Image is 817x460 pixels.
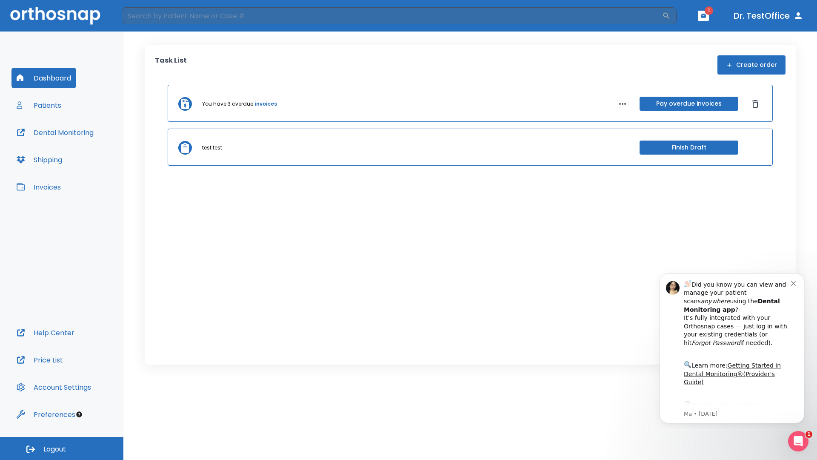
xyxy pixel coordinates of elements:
[11,122,99,143] button: Dental Monitoring
[640,141,738,155] button: Finish Draft
[730,8,807,23] button: Dr. TestOffice
[640,97,738,111] button: Pay overdue invoices
[37,134,144,177] div: Download the app: | ​ Let us know if you need help getting started!
[10,7,100,24] img: Orthosnap
[37,144,144,152] p: Message from Ma, sent 5w ago
[748,97,762,111] button: Dismiss
[11,149,67,170] button: Shipping
[806,431,812,438] span: 1
[717,55,786,75] button: Create order
[11,350,68,370] button: Price List
[255,100,277,108] a: invoices
[37,136,113,151] a: App Store
[647,266,817,428] iframe: Intercom notifications message
[155,55,187,75] p: Task List
[202,144,222,152] p: test test
[11,68,76,88] button: Dashboard
[788,431,808,451] iframe: Intercom live chat
[122,7,662,24] input: Search by Patient Name or Case #
[202,100,253,108] p: You have 3 overdue
[11,95,66,115] button: Patients
[75,411,83,418] div: Tooltip anchor
[705,6,713,15] span: 1
[43,445,66,454] span: Logout
[11,322,80,343] button: Help Center
[144,13,151,20] button: Dismiss notification
[11,177,66,197] button: Invoices
[11,404,80,425] button: Preferences
[11,377,96,397] button: Account Settings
